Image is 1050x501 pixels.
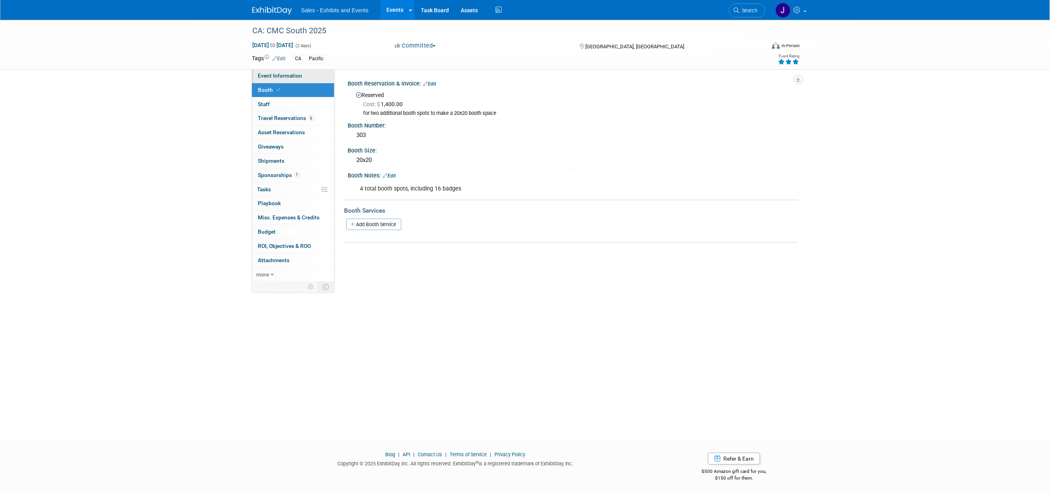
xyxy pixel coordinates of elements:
[258,257,290,263] span: Attachments
[258,129,305,135] span: Asset Reservations
[708,453,760,465] a: Refer & Earn
[318,282,334,292] td: Toggle Event Tabs
[252,239,334,253] a: ROI, Objectives & ROO
[269,42,277,48] span: to
[252,268,334,282] a: more
[301,7,369,13] span: Sales - Exhibits and Events
[411,451,416,457] span: |
[424,81,437,87] a: Edit
[252,458,659,467] div: Copyright © 2025 ExhibitDay, Inc. All rights reserved. ExhibitDay is a registered trademark of Ex...
[258,158,285,164] span: Shipments
[740,8,758,13] span: Search
[354,154,792,166] div: 20x20
[772,42,780,49] img: Format-Inperson.png
[355,181,711,197] div: 4 total booth spots, including 16 badges
[258,200,281,206] span: Playbook
[252,54,286,63] td: Tags
[293,55,304,63] div: CA
[252,211,334,225] a: Misc. Expenses & Credits
[252,126,334,139] a: Asset Reservations
[277,88,281,92] i: Booth reservation complete
[294,172,300,178] span: 1
[252,253,334,267] a: Attachments
[258,87,282,93] span: Booth
[258,172,300,178] span: Sponsorships
[305,282,318,292] td: Personalize Event Tab Strip
[252,154,334,168] a: Shipments
[258,229,276,235] span: Budget
[494,451,525,457] a: Privacy Policy
[252,7,292,15] img: ExhibitDay
[354,129,792,141] div: 303
[776,3,791,18] img: Joe Quinn
[363,101,406,107] span: 1,400.00
[295,43,312,48] span: (2 days)
[396,451,401,457] span: |
[250,24,753,38] div: CA: CMC South 2025
[258,243,311,249] span: ROI, Objectives & ROO
[252,168,334,182] a: Sponsorships1
[719,41,800,53] div: Event Format
[258,115,314,121] span: Travel Reservations
[252,225,334,239] a: Budget
[488,451,493,457] span: |
[348,145,798,154] div: Booth Size:
[403,451,410,457] a: API
[443,451,448,457] span: |
[252,196,334,210] a: Playbook
[258,143,284,150] span: Giveaways
[257,186,271,192] span: Tasks
[258,101,270,107] span: Staff
[363,101,381,107] span: Cost: $
[729,4,765,17] a: Search
[348,78,798,88] div: Booth Reservation & Invoice:
[252,111,334,125] a: Travel Reservations6
[354,89,792,117] div: Reserved
[670,475,798,482] div: $150 off for them.
[252,183,334,196] a: Tasks
[383,173,396,179] a: Edit
[450,451,487,457] a: Terms of Service
[670,463,798,481] div: $500 Amazon gift card for you,
[252,97,334,111] a: Staff
[778,54,799,58] div: Event Rating
[348,170,798,180] div: Booth Notes:
[476,460,479,465] sup: ®
[252,140,334,154] a: Giveaways
[273,56,286,61] a: Edit
[344,206,798,215] div: Booth Services
[252,42,294,49] span: [DATE] [DATE]
[258,214,320,221] span: Misc. Expenses & Credits
[348,120,798,130] div: Booth Number:
[585,44,684,50] span: [GEOGRAPHIC_DATA], [GEOGRAPHIC_DATA]
[385,451,395,457] a: Blog
[418,451,442,457] a: Contact Us
[363,110,792,117] div: for two additional booth spots to make a 20x20 booth space
[781,43,800,49] div: In-Person
[258,72,303,79] span: Event Information
[307,55,326,63] div: Pacific
[392,42,439,50] button: Committed
[308,115,314,121] span: 6
[257,271,269,278] span: more
[346,219,401,230] a: Add Booth Service
[252,83,334,97] a: Booth
[252,69,334,83] a: Event Information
